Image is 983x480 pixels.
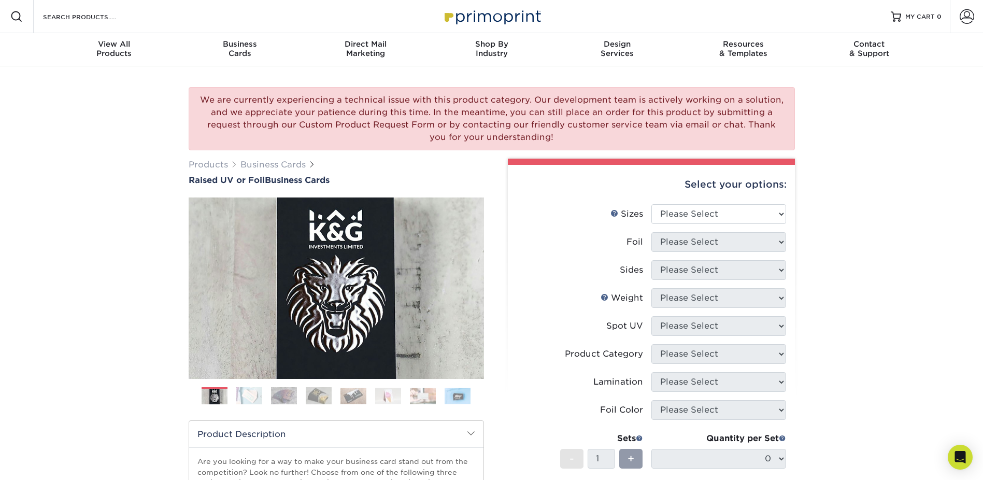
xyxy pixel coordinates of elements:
[806,33,932,66] a: Contact& Support
[680,33,806,66] a: Resources& Templates
[189,175,265,185] span: Raised UV or Foil
[565,348,643,360] div: Product Category
[410,388,436,404] img: Business Cards 07
[601,292,643,304] div: Weight
[806,39,932,58] div: & Support
[177,39,303,58] div: Cards
[628,451,634,467] span: +
[948,445,973,470] div: Open Intercom Messenger
[189,175,484,185] a: Raised UV or FoilBusiness Cards
[569,451,574,467] span: -
[42,10,143,23] input: SEARCH PRODUCTS.....
[445,388,471,404] img: Business Cards 08
[429,39,554,58] div: Industry
[593,376,643,388] div: Lamination
[189,421,483,447] h2: Product Description
[554,39,680,49] span: Design
[3,448,88,476] iframe: Google Customer Reviews
[560,432,643,445] div: Sets
[51,39,177,58] div: Products
[189,140,484,436] img: Raised UV or Foil 01
[303,39,429,58] div: Marketing
[51,39,177,49] span: View All
[303,39,429,49] span: Direct Mail
[306,387,332,405] img: Business Cards 04
[554,33,680,66] a: DesignServices
[620,264,643,276] div: Sides
[202,384,227,410] img: Business Cards 01
[189,160,228,170] a: Products
[51,33,177,66] a: View AllProducts
[600,404,643,416] div: Foil Color
[340,388,366,404] img: Business Cards 05
[271,387,297,405] img: Business Cards 03
[626,236,643,248] div: Foil
[680,39,806,58] div: & Templates
[680,39,806,49] span: Resources
[375,388,401,404] img: Business Cards 06
[429,39,554,49] span: Shop By
[554,39,680,58] div: Services
[177,33,303,66] a: BusinessCards
[606,320,643,332] div: Spot UV
[240,160,306,170] a: Business Cards
[610,208,643,220] div: Sizes
[236,387,262,405] img: Business Cards 02
[905,12,935,21] span: MY CART
[937,13,942,20] span: 0
[189,87,795,150] div: We are currently experiencing a technical issue with this product category. Our development team ...
[806,39,932,49] span: Contact
[429,33,554,66] a: Shop ByIndustry
[303,33,429,66] a: Direct MailMarketing
[440,5,544,27] img: Primoprint
[516,165,787,204] div: Select your options:
[189,175,484,185] h1: Business Cards
[651,432,786,445] div: Quantity per Set
[177,39,303,49] span: Business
